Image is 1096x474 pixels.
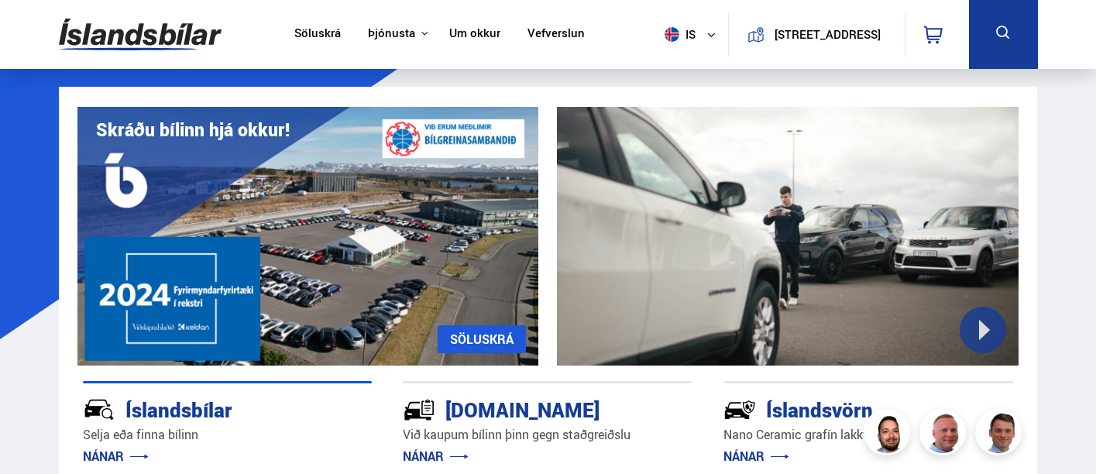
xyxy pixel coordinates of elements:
img: nhp88E3Fdnt1Opn2.png [866,411,912,458]
img: FbJEzSuNWCJXmdc-.webp [977,411,1024,458]
a: Um okkur [449,26,500,43]
a: NÁNAR [83,448,149,465]
h1: Skráðu bílinn hjá okkur! [96,119,290,140]
img: svg+xml;base64,PHN2ZyB4bWxucz0iaHR0cDovL3d3dy53My5vcmcvMjAwMC9zdmciIHdpZHRoPSI1MTIiIGhlaWdodD0iNT... [665,27,679,42]
button: [STREET_ADDRESS] [771,28,885,41]
a: SÖLUSKRÁ [438,325,526,353]
img: -Svtn6bYgwAsiwNX.svg [723,393,756,426]
p: Við kaupum bílinn þinn gegn staðgreiðslu [403,426,692,444]
button: Þjónusta [368,26,415,41]
span: is [658,27,697,42]
div: [DOMAIN_NAME] [403,395,637,422]
p: Selja eða finna bílinn [83,426,373,444]
a: NÁNAR [723,448,789,465]
a: NÁNAR [403,448,469,465]
img: G0Ugv5HjCgRt.svg [59,9,222,60]
img: siFngHWaQ9KaOqBr.png [922,411,968,458]
a: [STREET_ADDRESS] [737,12,895,57]
a: Vefverslun [527,26,585,43]
p: Nano Ceramic grafín lakkvörn [723,426,1013,444]
div: Íslandsvörn [723,395,958,422]
a: Söluskrá [294,26,341,43]
img: tr5P-W3DuiFaO7aO.svg [403,393,435,426]
div: Íslandsbílar [83,395,318,422]
img: JRvxyua_JYH6wB4c.svg [83,393,115,426]
img: eKx6w-_Home_640_.png [77,107,539,366]
button: is [658,12,728,57]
